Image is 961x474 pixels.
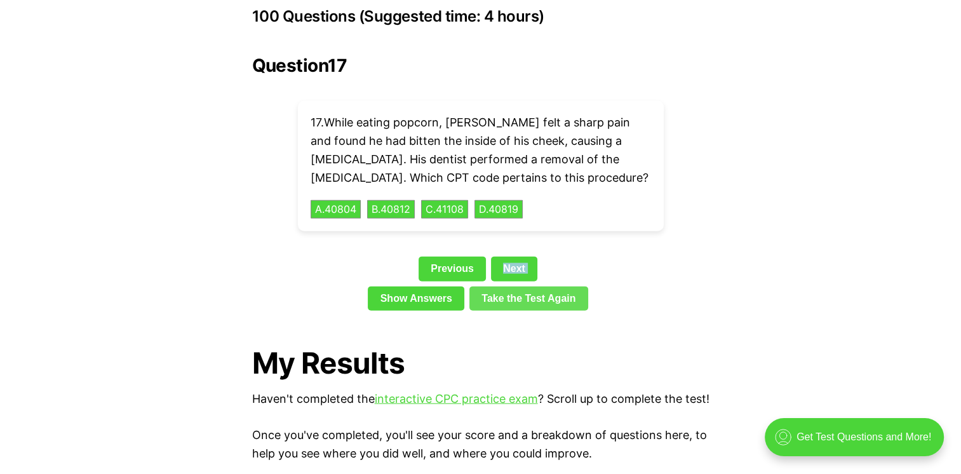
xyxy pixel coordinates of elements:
a: Previous [419,257,486,281]
iframe: portal-trigger [754,412,961,474]
h2: Question 17 [252,55,709,76]
button: B.40812 [367,200,415,219]
button: A.40804 [311,200,361,219]
p: 17 . While eating popcorn, [PERSON_NAME] felt a sharp pain and found he had bitten the inside of ... [311,114,651,187]
button: D.40819 [474,200,523,219]
a: Show Answers [368,287,464,311]
a: Take the Test Again [469,287,588,311]
p: Haven't completed the ? Scroll up to complete the test! [252,390,709,409]
a: Next [491,257,537,281]
h3: 100 Questions (Suggested time: 4 hours) [252,8,709,25]
h1: My Results [252,346,709,380]
a: interactive CPC practice exam [375,392,538,405]
p: Once you've completed, you'll see your score and a breakdown of questions here, to help you see w... [252,426,709,463]
button: C.41108 [421,200,468,219]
